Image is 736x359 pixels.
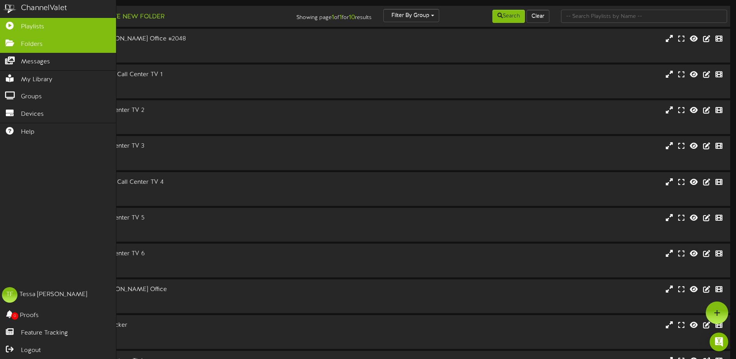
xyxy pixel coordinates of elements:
div: Landscape ( 16:9 ) [31,222,313,229]
span: 0 [11,312,18,320]
div: [GEOGRAPHIC_DATA] - Ticker [31,321,313,330]
div: TF [2,287,17,303]
div: ChannelValet [21,3,67,14]
input: -- Search Playlists by Name -- [561,10,727,23]
div: Landscape ( 16:9 ) [31,258,313,265]
div: [GEOGRAPHIC_DATA] #5 | Call Center TV 4 [31,178,313,187]
span: Feature Tracking [21,329,68,338]
div: Landscape ( 16:9 ) [31,115,313,122]
span: My Library [21,75,52,84]
div: Landscape ( 16:9 ) [31,294,313,301]
div: AFCU Building #5 | Call Center TV 3 [31,142,313,151]
div: Landscape ( 16:9 ) [31,44,313,50]
div: # 9964 [31,122,313,128]
div: # 9967 [31,229,313,236]
div: Open Intercom Messenger [710,333,728,351]
span: Help [21,128,35,137]
span: Messages [21,58,50,66]
span: Proofs [20,311,39,320]
div: [GEOGRAPHIC_DATA] #5 | Call Center TV 1 [31,70,313,79]
button: Filter By Group [383,9,439,22]
span: Logout [21,346,41,355]
button: Create New Folder [90,12,167,22]
div: Landscape ( 16:9 ) [31,151,313,157]
span: Folders [21,40,43,49]
div: # 3117 [31,336,313,343]
div: Showing page of for results [259,9,378,22]
div: AFCU Building #5 | Call Center TV 2 [31,106,313,115]
div: # 9965 [31,157,313,164]
span: Playlists [21,23,44,31]
div: Ticker ( ) [31,330,313,336]
span: Groups [21,92,42,101]
span: Devices [21,110,44,119]
div: # 15430 [31,301,313,307]
div: # 9962 [31,50,313,57]
strong: 10 [349,14,355,21]
div: Landscape ( 16:9 ) [31,79,313,86]
div: AFCU Building #5 | [PERSON_NAME] Office [31,285,313,294]
button: Search [492,10,525,23]
div: AFCU Building #3 | [PERSON_NAME] Office #2048 [31,35,313,44]
div: AFCU Building #5 | Call Center TV 5 [31,214,313,223]
div: # 9966 [31,193,313,200]
div: # 9968 [31,265,313,272]
strong: 1 [332,14,334,21]
div: Tessa [PERSON_NAME] [19,290,87,299]
div: Landscape ( 16:9 ) [31,186,313,193]
strong: 1 [339,14,342,21]
div: # 9963 [31,86,313,92]
div: AFCU Building #5 | Call Center TV 6 [31,249,313,258]
button: Clear [526,10,549,23]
